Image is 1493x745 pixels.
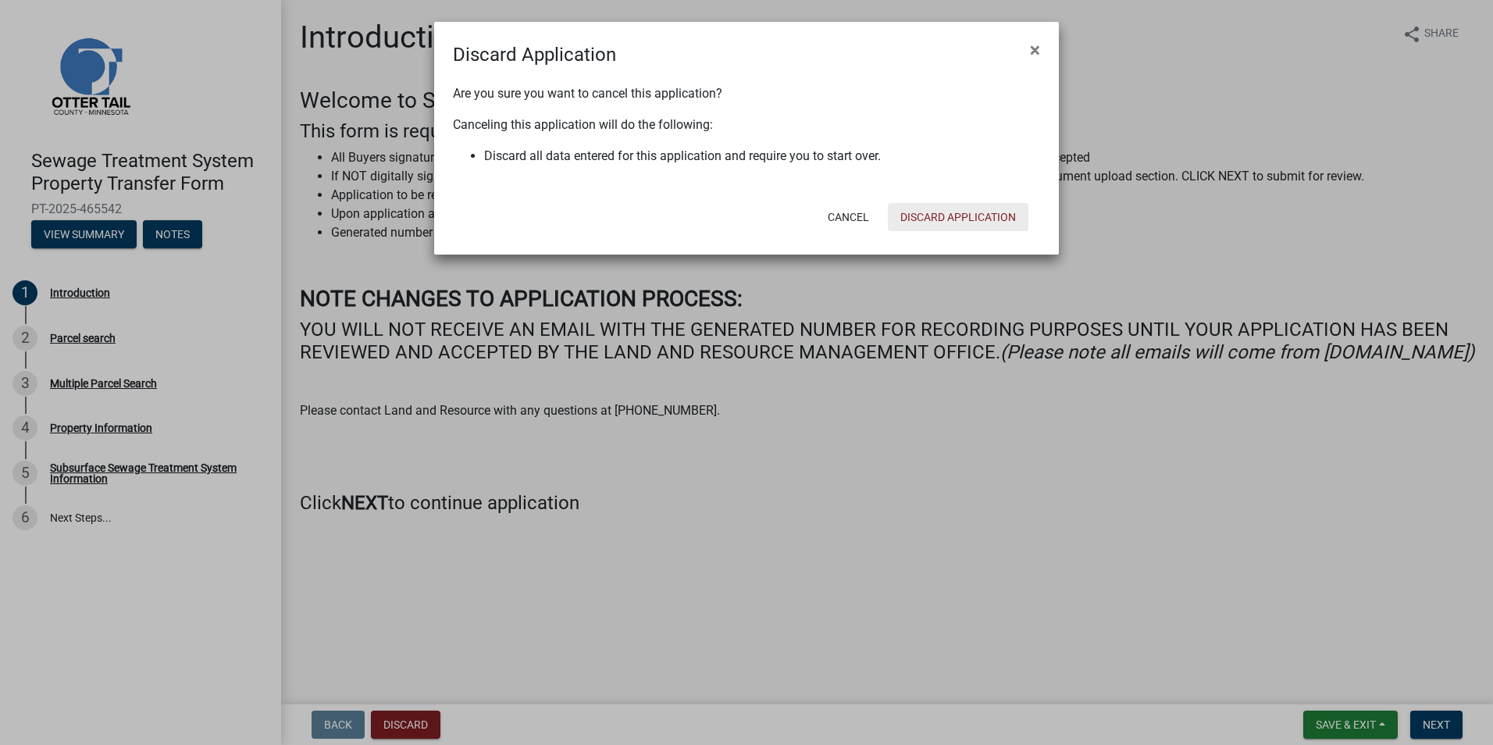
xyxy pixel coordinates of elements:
button: Cancel [815,203,882,231]
p: Canceling this application will do the following: [453,116,1040,134]
button: Close [1017,28,1053,72]
h4: Discard Application [453,41,616,69]
p: Are you sure you want to cancel this application? [453,84,1040,103]
span: × [1030,39,1040,61]
button: Discard Application [888,203,1028,231]
li: Discard all data entered for this application and require you to start over. [484,147,1040,166]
